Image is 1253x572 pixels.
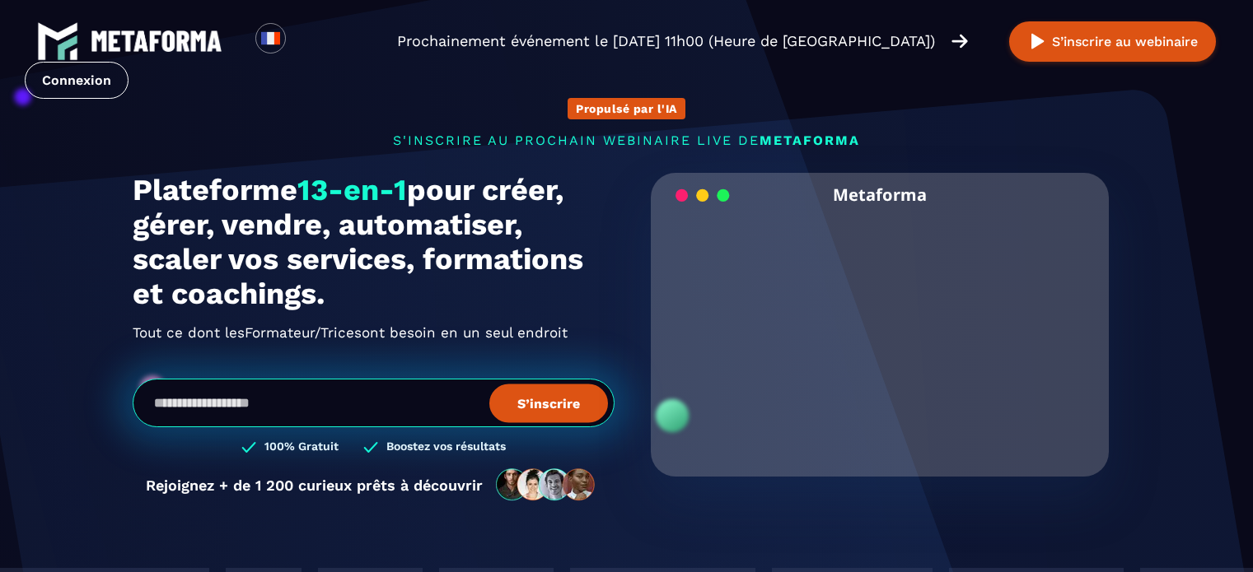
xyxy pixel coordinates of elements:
img: checked [241,439,256,455]
video: Your browser does not support the video tag. [663,216,1097,433]
a: Connexion [25,62,129,99]
button: S’inscrire [489,384,608,422]
img: logo [91,30,222,52]
h2: Tout ce dont les ont besoin en un seul endroit [133,319,615,346]
img: loading [676,188,730,203]
img: fr [260,28,281,49]
img: logo [37,21,78,62]
h1: Plateforme pour créer, gérer, vendre, automatiser, scaler vos services, formations et coachings. [133,173,615,311]
h2: Metaforma [833,173,927,216]
img: checked [363,439,378,455]
span: 13-en-1 [297,173,407,207]
h3: Boostez vos résultats [386,439,506,455]
input: Search for option [300,31,312,51]
h3: 100% Gratuit [264,439,339,455]
span: Formateur/Trices [245,319,362,346]
img: play [1027,31,1048,52]
img: community-people [491,467,601,502]
p: Rejoignez + de 1 200 curieux prêts à découvrir [146,477,483,494]
img: arrow-right [951,32,968,50]
button: S’inscrire au webinaire [1009,21,1216,62]
div: Search for option [286,23,326,59]
p: Prochainement événement le [DATE] 11h00 (Heure de [GEOGRAPHIC_DATA]) [397,30,935,53]
span: METAFORMA [760,133,860,148]
p: s'inscrire au prochain webinaire live de [133,133,1121,148]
